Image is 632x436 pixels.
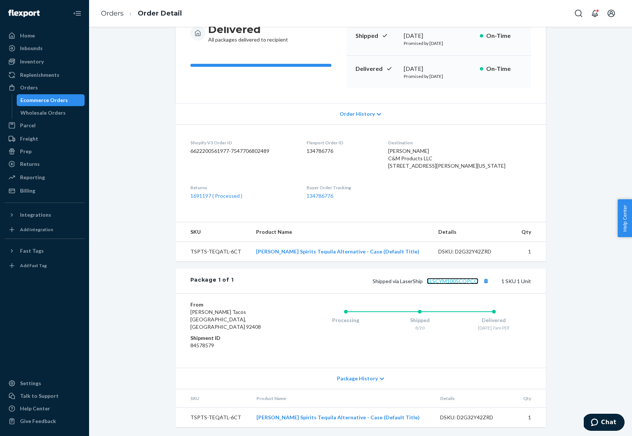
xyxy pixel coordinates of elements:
a: Orders [101,9,124,17]
td: TSPTS-TEQATL-6CT [176,242,250,262]
a: Replenishments [4,69,85,81]
button: Close Navigation [70,6,85,21]
dd: 134786776 [307,147,376,155]
div: Package 1 of 1 [190,276,234,286]
button: Integrations [4,209,85,221]
dt: Shopify V3 Order ID [190,140,295,146]
div: Add Fast Tag [20,262,47,269]
span: Order History [340,110,375,118]
a: Orders [4,82,85,94]
th: Product Name [250,222,433,242]
a: Home [4,30,85,42]
a: 134786776 [307,193,333,199]
dt: Flexport Order ID [307,140,376,146]
div: Integrations [20,211,51,219]
td: 1 [514,242,546,262]
div: Inventory [20,58,44,65]
span: Package History [337,375,378,382]
div: DSKU: D2G32Y42ZRD [438,248,508,255]
button: Fast Tags [4,245,85,257]
div: Give Feedback [20,417,56,425]
a: Wholesale Orders [17,107,85,119]
div: Talk to Support [20,392,59,400]
a: 1LSCYM1005COPCQ [427,278,478,284]
a: Ecommerce Orders [17,94,85,106]
button: Open account menu [604,6,619,21]
a: Freight [4,133,85,145]
p: On-Time [486,65,522,73]
a: Order Detail [138,9,182,17]
a: Settings [4,377,85,389]
div: Processing [309,317,383,324]
div: Replenishments [20,71,59,79]
div: Ecommerce Orders [20,96,68,104]
h3: Delivered [208,23,288,36]
div: Returns [20,160,40,168]
a: [PERSON_NAME] Spirits Tequila Alternative - Case (Default Title) [256,414,420,420]
div: Wholesale Orders [20,109,66,117]
div: Fast Tags [20,247,44,255]
p: Promised by [DATE] [404,40,474,46]
a: Inbounds [4,42,85,54]
span: [PERSON_NAME] Tacos [GEOGRAPHIC_DATA], [GEOGRAPHIC_DATA] 92408 [190,309,261,330]
th: Details [434,389,516,408]
div: [DATE] [404,65,474,73]
dt: Returns [190,184,295,191]
ol: breadcrumbs [95,3,188,24]
a: Prep [4,145,85,157]
div: Inbounds [20,45,43,52]
div: 1 SKU 1 Unit [233,276,531,286]
p: Delivered [356,65,398,73]
button: Copy tracking number [481,276,491,286]
div: Prep [20,148,32,155]
a: Add Fast Tag [4,260,85,272]
dt: Buyer Order Tracking [307,184,376,191]
div: Settings [20,380,41,387]
span: Shipped via LaserShip [373,278,491,284]
p: Shipped [356,32,398,40]
div: Home [20,32,35,39]
dt: Destination [388,140,531,146]
th: Qty [514,222,546,242]
div: [DATE] [404,32,474,40]
div: All packages delivered to recipient [208,23,288,43]
th: SKU [176,222,250,242]
button: Open notifications [587,6,602,21]
dd: 6622200561977-7547706802489 [190,147,295,155]
div: Billing [20,187,35,194]
div: Freight [20,135,38,142]
a: Help Center [4,403,85,414]
a: 1691197 ( Processed ) [190,193,242,199]
th: Qty [516,389,546,408]
td: TSPTS-TEQATL-6CT [176,408,250,427]
div: Delivered [457,317,531,324]
a: [PERSON_NAME] Spirits Tequila Alternative - Case (Default Title) [256,248,419,255]
td: 1 [516,408,546,427]
dd: 84578579 [190,342,279,349]
dt: Shipment ID [190,334,279,342]
div: Add Integration [20,226,53,233]
p: Promised by [DATE] [404,73,474,79]
div: DSKU: D2G32Y42ZRD [440,414,510,421]
img: Flexport logo [8,10,40,17]
th: SKU [176,389,250,408]
th: Product Name [250,389,434,408]
button: Help Center [618,199,632,237]
button: Give Feedback [4,415,85,427]
div: 8/20 [383,325,457,331]
th: Details [432,222,514,242]
dt: From [190,301,279,308]
a: Parcel [4,119,85,131]
iframe: Opens a widget where you can chat to one of our agents [584,414,625,432]
a: Billing [4,185,85,197]
button: Talk to Support [4,390,85,402]
div: Orders [20,84,38,91]
button: Open Search Box [571,6,586,21]
div: Shipped [383,317,457,324]
div: [DATE] 7am PDT [457,325,531,331]
span: [PERSON_NAME] C&M Products LLC [STREET_ADDRESS][PERSON_NAME][US_STATE] [388,148,505,169]
div: Help Center [20,405,50,412]
a: Returns [4,158,85,170]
